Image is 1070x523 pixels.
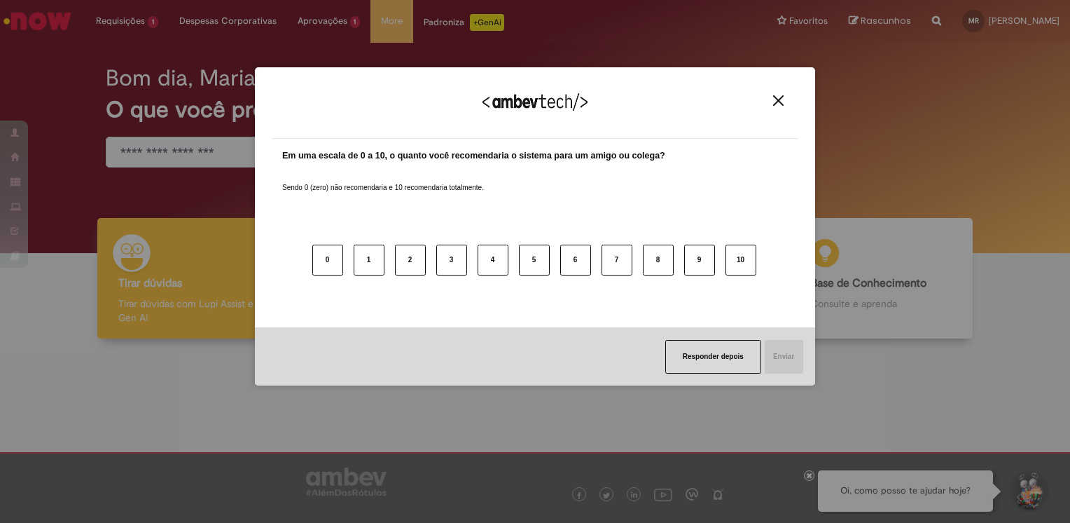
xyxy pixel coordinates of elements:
[312,245,343,276] button: 0
[478,245,508,276] button: 4
[282,149,665,163] label: Em uma escala de 0 a 10, o quanto você recomendaria o sistema para um amigo ou colega?
[519,245,550,276] button: 5
[643,245,674,276] button: 8
[684,245,715,276] button: 9
[725,245,756,276] button: 10
[665,340,761,374] button: Responder depois
[354,245,384,276] button: 1
[602,245,632,276] button: 7
[482,93,588,111] img: Logo Ambevtech
[560,245,591,276] button: 6
[282,166,484,193] label: Sendo 0 (zero) não recomendaria e 10 recomendaria totalmente.
[769,95,788,107] button: Close
[773,95,784,106] img: Close
[395,245,426,276] button: 2
[436,245,467,276] button: 3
